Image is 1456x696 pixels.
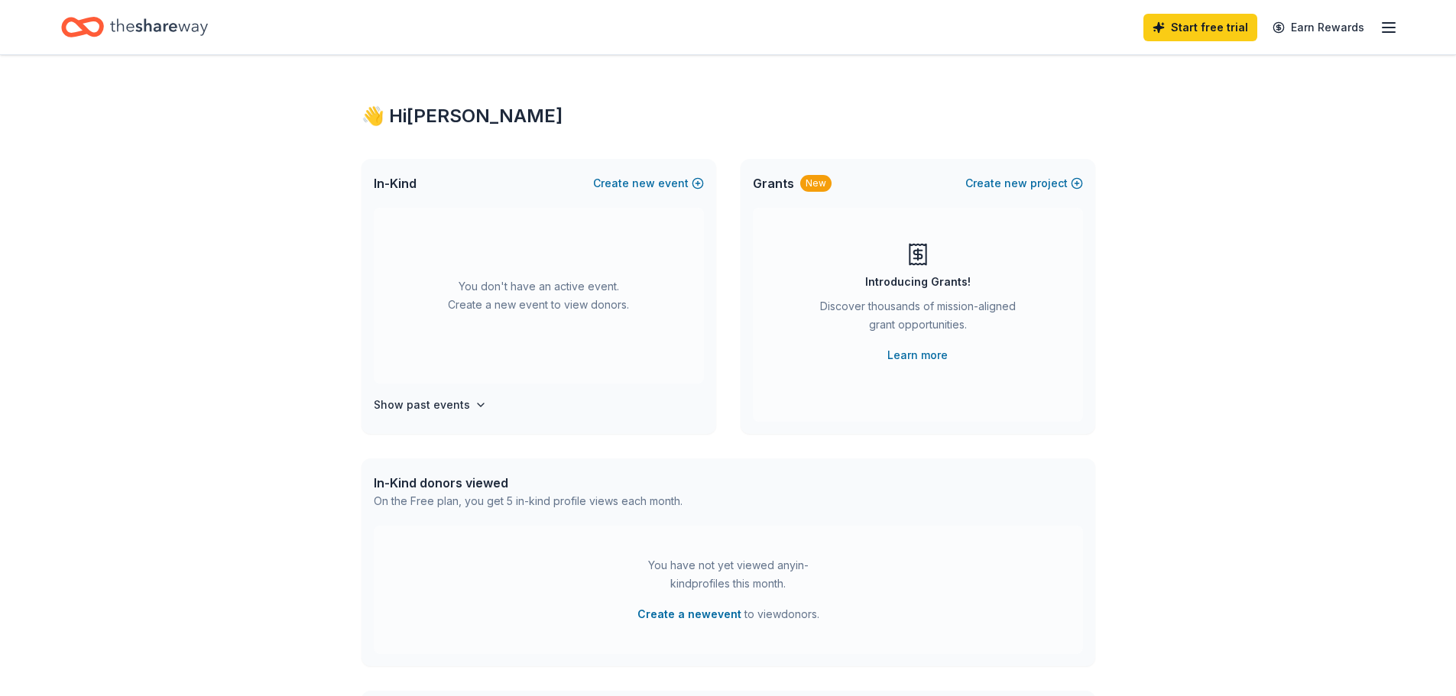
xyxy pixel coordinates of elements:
div: 👋 Hi [PERSON_NAME] [362,104,1095,128]
a: Learn more [887,346,948,364]
button: Createnewevent [593,174,704,193]
div: You have not yet viewed any in-kind profiles this month. [633,556,824,593]
div: In-Kind donors viewed [374,474,683,492]
div: Introducing Grants! [865,273,971,291]
a: Start free trial [1143,14,1257,41]
h4: Show past events [374,396,470,414]
div: On the Free plan, you get 5 in-kind profile views each month. [374,492,683,510]
button: Create a newevent [637,605,741,623]
div: You don't have an active event. Create a new event to view donors. [374,208,704,384]
a: Earn Rewards [1263,14,1373,41]
span: In-Kind [374,174,417,193]
span: new [1004,174,1027,193]
span: Grants [753,174,794,193]
div: Discover thousands of mission-aligned grant opportunities. [814,297,1022,340]
div: New [800,175,832,192]
span: to view donors . [637,605,819,623]
button: Createnewproject [965,174,1083,193]
button: Show past events [374,396,487,414]
span: new [632,174,655,193]
a: Home [61,9,208,45]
